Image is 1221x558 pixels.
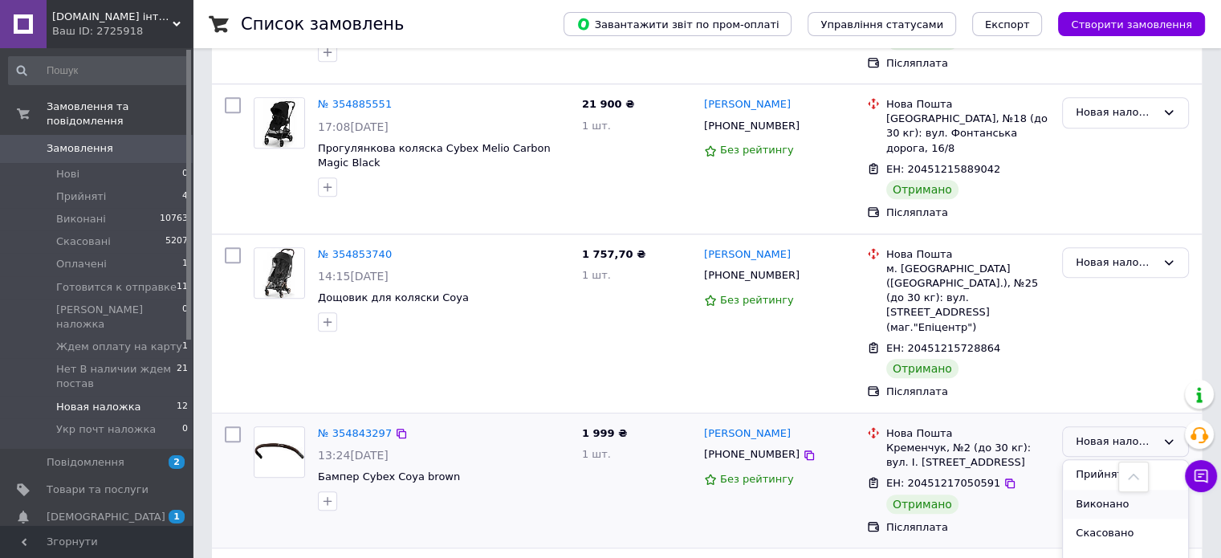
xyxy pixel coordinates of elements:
[704,269,800,281] span: [PHONE_NUMBER]
[704,426,791,442] a: [PERSON_NAME]
[886,180,958,199] div: Отримано
[47,455,124,470] span: Повідомлення
[182,303,188,332] span: 0
[47,510,165,524] span: [DEMOGRAPHIC_DATA]
[182,340,188,354] span: 1
[886,97,1049,112] div: Нова Пошта
[1042,18,1205,30] a: Створити замовлення
[169,455,185,469] span: 2
[886,426,1049,441] div: Нова Пошта
[1071,18,1192,31] span: Створити замовлення
[886,262,1049,335] div: м. [GEOGRAPHIC_DATA] ([GEOGRAPHIC_DATA].), №25 (до 30 кг): вул. [STREET_ADDRESS] (маг."Епіцентр")
[47,483,149,497] span: Товари та послуги
[720,473,794,485] span: Без рейтингу
[177,362,188,391] span: 21
[1063,460,1188,490] li: Прийнято
[564,12,792,36] button: Завантажити звіт по пром-оплаті
[177,280,188,295] span: 11
[318,427,392,439] a: № 354843297
[254,247,305,299] a: Фото товару
[886,385,1049,399] div: Післяплата
[318,291,469,303] a: Дощовик для коляски Coya
[56,167,79,181] span: Нові
[886,56,1049,71] div: Післяплата
[1076,104,1156,121] div: Новая наложка
[182,167,188,181] span: 0
[318,470,460,483] a: Бампер Cybex Coya brown
[582,98,634,110] span: 21 900 ₴
[56,303,182,332] span: [PERSON_NAME] наложка
[972,12,1043,36] button: Експорт
[808,12,956,36] button: Управління статусами
[56,257,107,271] span: Оплачені
[52,24,193,39] div: Ваш ID: 2725918
[177,400,188,414] span: 12
[56,340,182,354] span: Ждем оплату на карту
[704,120,800,132] span: [PHONE_NUMBER]
[56,234,111,249] span: Скасовані
[318,270,389,283] span: 14:15[DATE]
[704,247,791,263] a: [PERSON_NAME]
[254,248,304,298] img: Фото товару
[56,280,177,295] span: Готовится к отправке
[886,359,958,378] div: Отримано
[582,120,611,132] span: 1 шт.
[704,97,791,112] a: [PERSON_NAME]
[47,100,193,128] span: Замовлення та повідомлення
[1063,490,1188,519] li: Виконано
[886,495,958,514] div: Отримано
[165,234,188,249] span: 5207
[886,441,1049,470] div: Кременчук, №2 (до 30 кг): вул. І. [STREET_ADDRESS]
[318,248,392,260] a: № 354853740
[886,163,1000,175] span: ЕН: 20451215889042
[56,422,156,437] span: Укр почт наложка
[886,206,1049,220] div: Післяплата
[720,144,794,156] span: Без рейтингу
[254,98,304,148] img: Фото товару
[582,269,611,281] span: 1 шт.
[582,427,627,439] span: 1 999 ₴
[56,212,106,226] span: Виконані
[1063,519,1188,548] li: Скасовано
[886,477,1000,489] span: ЕН: 20451217050591
[47,141,113,156] span: Замовлення
[886,112,1049,156] div: [GEOGRAPHIC_DATA], №18 (до 30 кг): вул. Фонтанська дорога, 16/8
[169,510,185,523] span: 1
[1185,460,1217,492] button: Чат з покупцем
[582,248,645,260] span: 1 757,70 ₴
[886,247,1049,262] div: Нова Пошта
[720,294,794,306] span: Без рейтингу
[254,97,305,149] a: Фото товару
[182,422,188,437] span: 0
[886,520,1049,535] div: Післяплата
[241,14,404,34] h1: Список замовлень
[582,448,611,460] span: 1 шт.
[318,98,392,110] a: № 354885551
[576,17,779,31] span: Завантажити звіт по пром-оплаті
[56,189,106,204] span: Прийняті
[1076,434,1156,450] div: Новая наложка
[254,427,304,477] img: Фото товару
[318,449,389,462] span: 13:24[DATE]
[985,18,1030,31] span: Експорт
[8,56,189,85] input: Пошук
[160,212,188,226] span: 10763
[820,18,943,31] span: Управління статусами
[704,448,800,460] span: [PHONE_NUMBER]
[318,142,551,169] a: Прогулянкова коляска Cybex Melio Carbon Magic Black
[886,342,1000,354] span: ЕН: 20451215728864
[182,189,188,204] span: 4
[56,362,177,391] span: Нет В наличии ждем постав
[182,257,188,271] span: 1
[52,10,173,24] span: KOTUGOROSHKO.KIEV.UA інтернет - магазин дитячих товарів Коляски Автокрісла Кроватки Іграшки
[1058,12,1205,36] button: Створити замовлення
[318,120,389,133] span: 17:08[DATE]
[56,400,141,414] span: Новая наложка
[254,426,305,478] a: Фото товару
[1076,255,1156,271] div: Новая наложка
